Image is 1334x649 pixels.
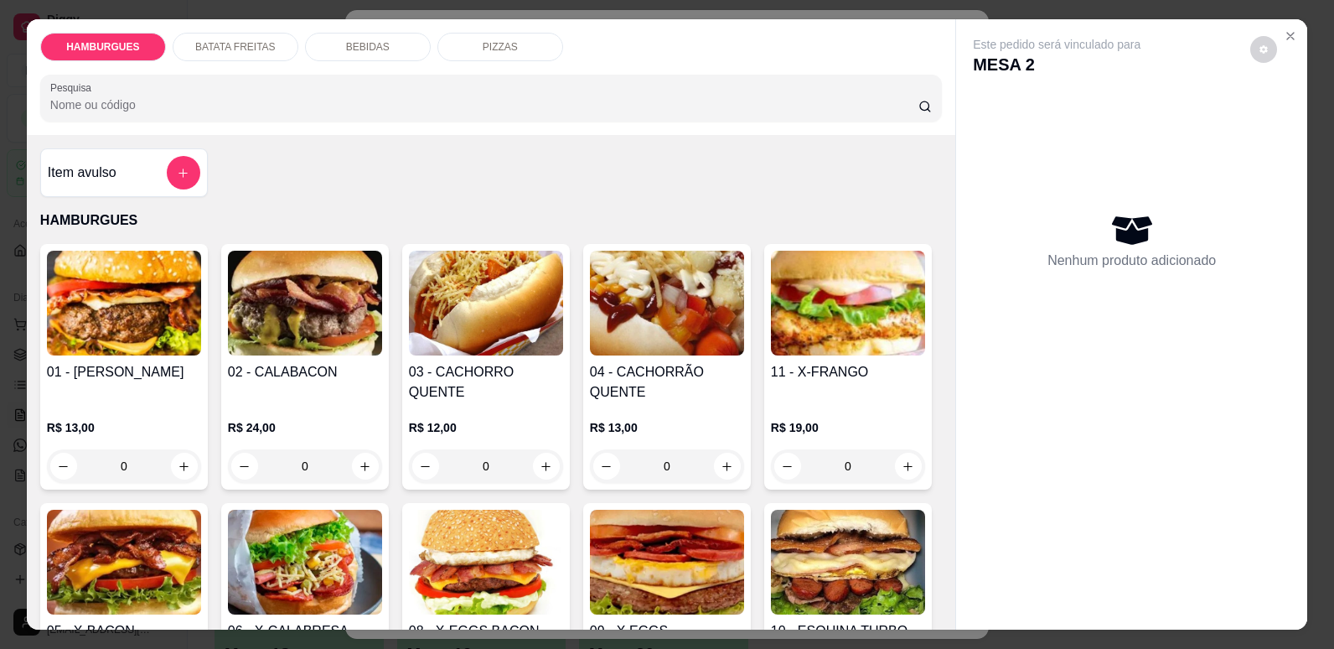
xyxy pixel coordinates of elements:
[483,40,518,54] p: PIZZAS
[895,453,922,480] button: increase-product-quantity
[47,251,201,356] img: product-image
[50,96,919,113] input: Pesquisa
[50,80,97,95] label: Pesquisa
[409,251,563,356] img: product-image
[171,453,198,480] button: increase-product-quantity
[409,510,563,615] img: product-image
[409,362,563,402] h4: 03 - CACHORRO QUENTE
[346,40,390,54] p: BEBIDAS
[1047,251,1216,271] p: Nenhum produto adicionado
[973,53,1140,76] p: MESA 2
[590,510,744,615] img: product-image
[590,419,744,436] p: R$ 13,00
[412,453,439,480] button: decrease-product-quantity
[50,453,77,480] button: decrease-product-quantity
[593,453,620,480] button: decrease-product-quantity
[47,419,201,436] p: R$ 13,00
[409,419,563,436] p: R$ 12,00
[533,453,560,480] button: increase-product-quantity
[195,40,276,54] p: BATATA FREITAS
[590,251,744,356] img: product-image
[973,36,1140,53] p: Este pedido será vinculado para
[771,362,925,382] h4: 11 - X-FRANGO
[47,621,201,641] h4: 05 - X-BACON
[228,251,382,356] img: product-image
[771,510,925,615] img: product-image
[1277,23,1304,49] button: Close
[167,156,200,190] button: add-separate-item
[47,362,201,382] h4: 01 - [PERSON_NAME]
[40,210,942,231] p: HAMBURGUES
[66,40,139,54] p: HAMBURGUES
[774,453,801,480] button: decrease-product-quantity
[409,621,563,641] h4: 08 - X-EGGS BACON
[771,621,925,641] h4: 10 - ESQUINA TURBO
[228,621,382,641] h4: 06 - X-CALABRESA
[228,419,382,436] p: R$ 24,00
[48,163,116,183] h4: Item avulso
[771,419,925,436] p: R$ 19,00
[228,362,382,382] h4: 02 - CALABACON
[231,453,258,480] button: decrease-product-quantity
[771,251,925,356] img: product-image
[1250,36,1277,63] button: decrease-product-quantity
[352,453,379,480] button: increase-product-quantity
[228,510,382,615] img: product-image
[714,453,741,480] button: increase-product-quantity
[47,510,201,615] img: product-image
[590,362,744,402] h4: 04 - CACHORRÃO QUENTE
